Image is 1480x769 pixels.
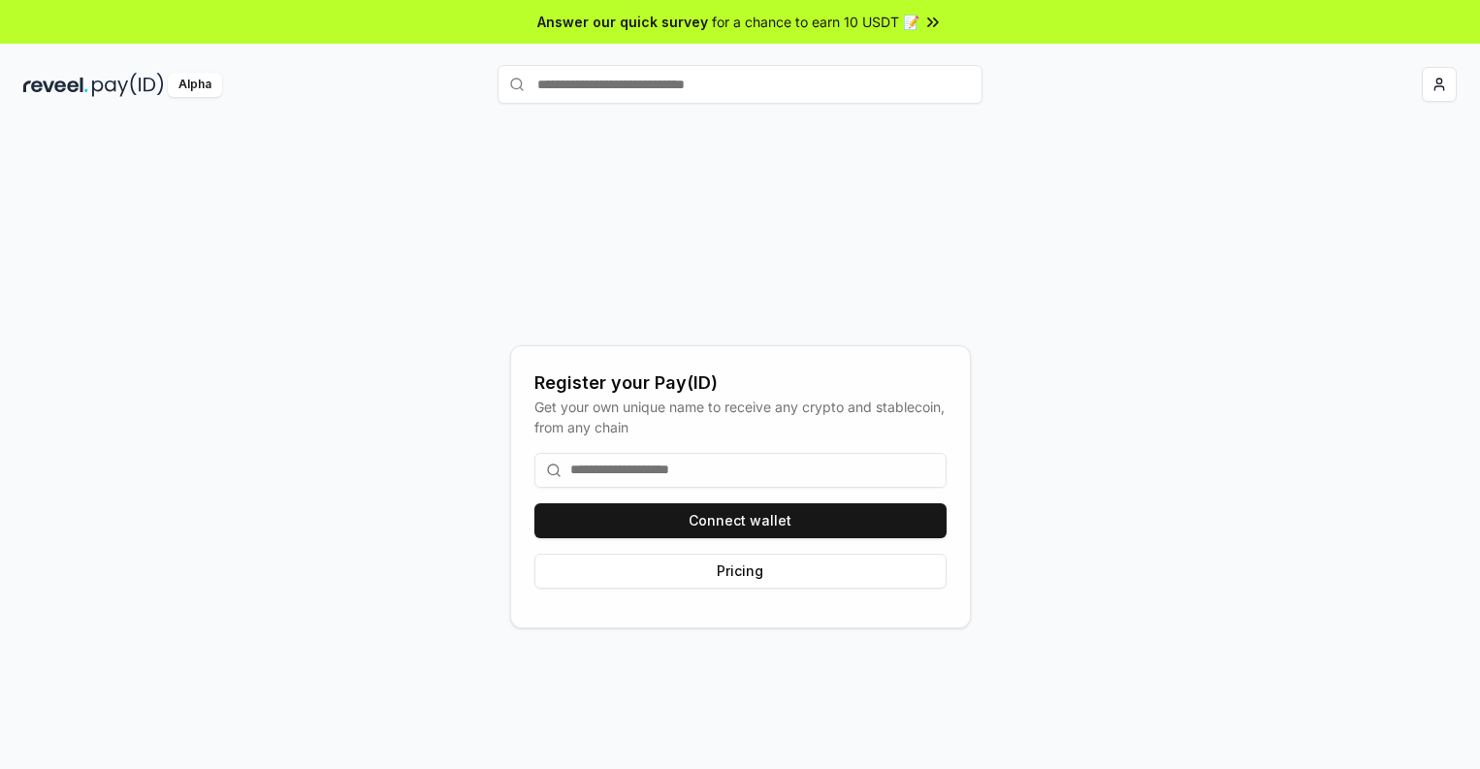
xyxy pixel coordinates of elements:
span: Answer our quick survey [537,12,708,32]
button: Connect wallet [534,503,947,538]
img: reveel_dark [23,73,88,97]
div: Get your own unique name to receive any crypto and stablecoin, from any chain [534,397,947,437]
button: Pricing [534,554,947,589]
span: for a chance to earn 10 USDT 📝 [712,12,919,32]
div: Alpha [168,73,222,97]
img: pay_id [92,73,164,97]
div: Register your Pay(ID) [534,369,947,397]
